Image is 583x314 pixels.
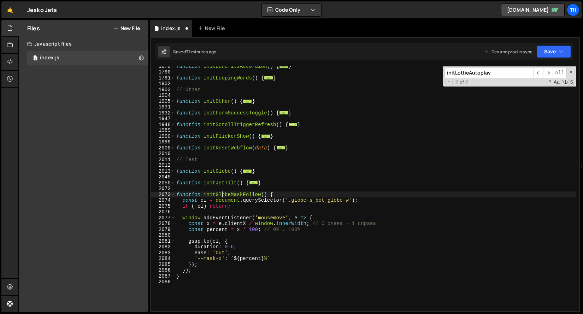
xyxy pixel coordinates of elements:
[151,157,175,163] div: 2011
[151,186,175,192] div: 2072
[27,51,151,65] div: index.js
[151,262,175,268] div: 2085
[151,128,175,134] div: 1989
[151,104,175,110] div: 1931
[545,79,552,86] span: RegExp Search
[151,64,175,70] div: 1678
[151,203,175,209] div: 2075
[1,1,19,18] a: 🤙
[151,139,175,145] div: 1999
[569,79,574,86] span: Search In Selection
[27,6,57,14] div: Jesko Jets
[264,76,273,79] span: ...
[243,169,252,173] span: ...
[553,68,567,78] span: Alt-Enter
[151,267,175,273] div: 2086
[151,221,175,227] div: 2078
[537,45,571,58] button: Save
[553,79,560,86] span: CaseSensitive Search
[151,174,175,180] div: 2049
[27,24,40,32] h2: Files
[151,151,175,157] div: 2010
[151,250,175,256] div: 2083
[40,55,59,61] div: index.js
[249,180,258,184] span: ...
[533,68,543,78] span: ​
[151,192,175,198] div: 2073
[561,79,569,86] span: Whole Word Search
[151,180,175,186] div: 2050
[276,146,285,149] span: ...
[151,232,175,238] div: 2080
[151,69,175,75] div: 1790
[151,87,175,93] div: 1903
[173,49,216,55] div: Saved
[151,81,175,87] div: 1902
[543,68,553,78] span: ​
[151,134,175,140] div: 1990
[261,134,270,138] span: ...
[279,111,288,114] span: ...
[186,49,216,55] div: 37 minutes ago
[161,25,181,32] div: index.js
[151,122,175,128] div: 1948
[151,168,175,174] div: 2013
[484,49,532,55] div: Dev and prod in sync
[151,75,175,81] div: 1791
[151,215,175,221] div: 2077
[151,145,175,151] div: 2000
[151,227,175,233] div: 2079
[151,244,175,250] div: 2082
[262,4,321,16] button: Code Only
[151,116,175,122] div: 1947
[243,99,252,103] span: ...
[151,273,175,279] div: 2087
[151,238,175,244] div: 2081
[567,4,579,16] a: Th
[151,256,175,262] div: 2084
[501,4,565,16] a: [DOMAIN_NAME]
[279,64,288,68] span: ...
[151,99,175,105] div: 1905
[445,79,453,85] span: Toggle Replace mode
[288,122,298,126] span: ...
[151,279,175,285] div: 2088
[33,56,37,61] span: 1
[444,68,533,78] input: Search for
[151,197,175,203] div: 2074
[151,162,175,168] div: 2012
[151,209,175,215] div: 2076
[453,79,471,85] span: 2 of 2
[198,25,228,32] div: New File
[151,110,175,116] div: 1932
[19,37,148,51] div: Javascript files
[113,25,140,31] button: New File
[151,93,175,99] div: 1904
